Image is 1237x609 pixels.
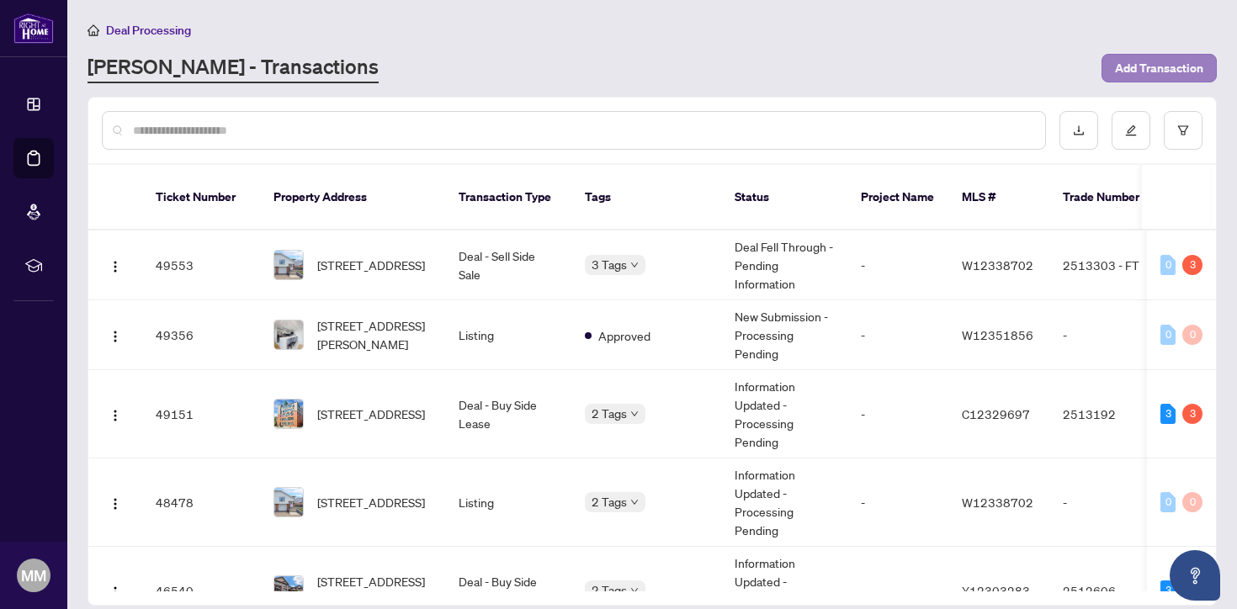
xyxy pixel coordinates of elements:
[1049,458,1167,547] td: -
[1182,255,1202,275] div: 3
[445,370,571,458] td: Deal - Buy Side Lease
[317,572,432,609] span: [STREET_ADDRESS][PERSON_NAME]
[102,489,129,516] button: Logo
[1160,492,1176,512] div: 0
[592,492,627,511] span: 2 Tags
[142,300,260,370] td: 49356
[847,370,948,458] td: -
[1049,165,1167,230] th: Trade Number
[274,400,303,428] img: thumbnail-img
[721,230,847,300] td: Deal Fell Through - Pending Information
[1160,580,1176,601] div: 3
[109,497,122,511] img: Logo
[1049,370,1167,458] td: 2513192
[142,230,260,300] td: 49553
[847,458,948,547] td: -
[445,165,571,230] th: Transaction Type
[1170,550,1220,601] button: Open asap
[571,165,721,230] th: Tags
[317,493,425,511] span: [STREET_ADDRESS]
[1125,124,1137,136] span: edit
[102,577,129,604] button: Logo
[721,370,847,458] td: Information Updated - Processing Pending
[721,300,847,370] td: New Submission - Processing Pending
[88,24,99,36] span: home
[317,256,425,274] span: [STREET_ADDRESS]
[962,327,1033,342] span: W12351856
[630,586,639,595] span: down
[142,165,260,230] th: Ticket Number
[445,458,571,547] td: Listing
[1160,404,1176,424] div: 3
[630,498,639,506] span: down
[317,405,425,423] span: [STREET_ADDRESS]
[1182,492,1202,512] div: 0
[109,330,122,343] img: Logo
[106,23,191,38] span: Deal Processing
[142,458,260,547] td: 48478
[592,404,627,423] span: 2 Tags
[109,585,122,599] img: Logo
[274,320,303,349] img: thumbnail-img
[598,326,650,345] span: Approved
[962,583,1030,598] span: X12303283
[721,458,847,547] td: Information Updated - Processing Pending
[630,261,639,269] span: down
[592,580,627,600] span: 2 Tags
[109,260,122,273] img: Logo
[962,257,1033,273] span: W12338702
[847,165,948,230] th: Project Name
[962,495,1033,510] span: W12338702
[142,370,260,458] td: 49151
[21,564,46,587] span: MM
[445,230,571,300] td: Deal - Sell Side Sale
[1177,124,1189,136] span: filter
[274,488,303,516] img: thumbnail-img
[88,53,379,83] a: [PERSON_NAME] - Transactions
[1059,111,1098,150] button: download
[109,409,122,422] img: Logo
[317,316,432,353] span: [STREET_ADDRESS][PERSON_NAME]
[948,165,1049,230] th: MLS #
[1182,404,1202,424] div: 3
[260,165,445,230] th: Property Address
[102,252,129,278] button: Logo
[1102,54,1217,82] button: Add Transaction
[1182,325,1202,345] div: 0
[1115,55,1203,82] span: Add Transaction
[274,251,303,279] img: thumbnail-img
[445,300,571,370] td: Listing
[847,230,948,300] td: -
[13,13,54,44] img: logo
[1160,255,1176,275] div: 0
[1112,111,1150,150] button: edit
[102,321,129,348] button: Logo
[1164,111,1202,150] button: filter
[630,410,639,418] span: down
[721,165,847,230] th: Status
[1073,124,1085,136] span: download
[1049,230,1167,300] td: 2513303 - FT
[1049,300,1167,370] td: -
[847,300,948,370] td: -
[1160,325,1176,345] div: 0
[592,255,627,274] span: 3 Tags
[962,406,1030,421] span: C12329697
[274,576,303,605] img: thumbnail-img
[102,400,129,427] button: Logo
